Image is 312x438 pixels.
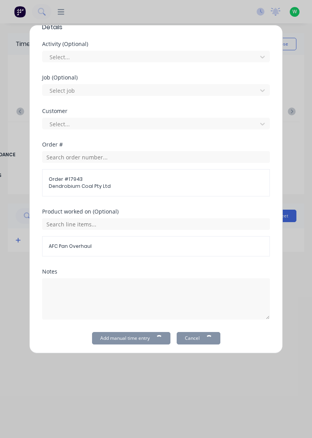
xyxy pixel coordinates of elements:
div: Activity (Optional) [42,41,270,47]
span: Order # 17943 [49,176,263,183]
div: Customer [42,108,270,114]
div: Notes [42,269,270,274]
button: Cancel [177,332,220,344]
span: Details [42,23,270,32]
div: Product worked on (Optional) [42,209,270,214]
div: Order # [42,142,270,147]
span: Dendrobium Coal Pty Ltd [49,183,263,190]
input: Search line items... [42,218,270,230]
button: Add manual time entry [92,332,170,344]
input: Search order number... [42,151,270,163]
span: AFC Pan Overhaul [49,243,263,250]
div: Job (Optional) [42,75,270,80]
